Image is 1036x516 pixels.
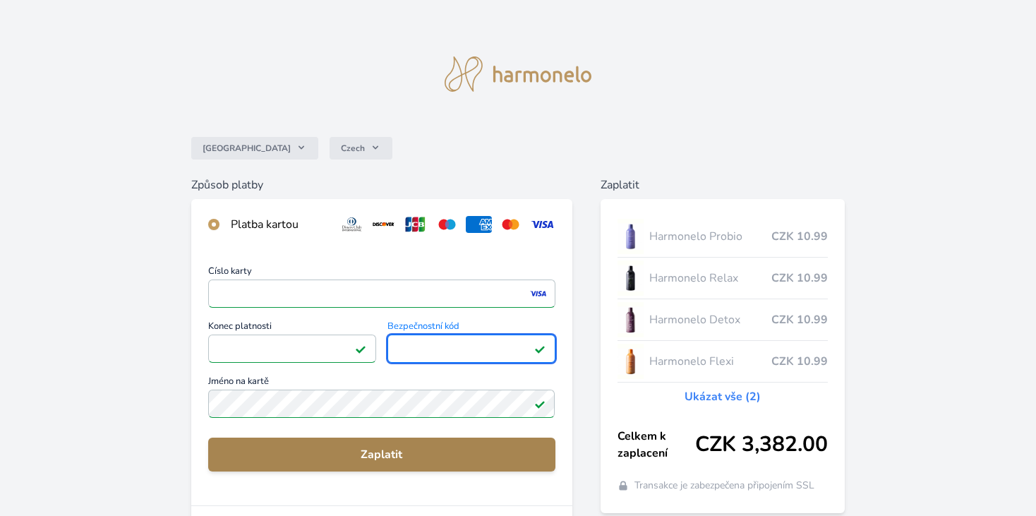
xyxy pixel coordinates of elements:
[208,267,555,280] span: Číslo karty
[191,176,572,193] h6: Způsob platby
[341,143,365,154] span: Czech
[394,339,549,359] iframe: Iframe pro bezpečnostní kód
[402,216,428,233] img: jcb.svg
[649,228,771,245] span: Harmonelo Probio
[208,438,555,472] button: Zaplatit
[618,219,644,254] img: CLEAN_PROBIO_se_stinem_x-lo.jpg
[771,228,828,245] span: CZK 10.99
[601,176,845,193] h6: Zaplatit
[330,137,392,160] button: Czech
[355,343,366,354] img: Platné pole
[219,446,543,463] span: Zaplatit
[466,216,492,233] img: amex.svg
[534,398,546,409] img: Platné pole
[618,260,644,296] img: CLEAN_RELAX_se_stinem_x-lo.jpg
[498,216,524,233] img: mc.svg
[208,377,555,390] span: Jméno na kartě
[649,270,771,287] span: Harmonelo Relax
[771,270,828,287] span: CZK 10.99
[215,284,548,304] iframe: Iframe pro číslo karty
[649,353,771,370] span: Harmonelo Flexi
[434,216,460,233] img: maestro.svg
[618,344,644,379] img: CLEAN_FLEXI_se_stinem_x-hi_(1)-lo.jpg
[445,56,591,92] img: logo.svg
[529,216,555,233] img: visa.svg
[215,339,370,359] iframe: Iframe pro datum vypršení platnosti
[203,143,291,154] span: [GEOGRAPHIC_DATA]
[339,216,365,233] img: diners.svg
[208,322,376,335] span: Konec platnosti
[387,322,555,335] span: Bezpečnostní kód
[529,287,548,300] img: visa
[208,390,555,418] input: Jméno na kartěPlatné pole
[771,311,828,328] span: CZK 10.99
[649,311,771,328] span: Harmonelo Detox
[618,302,644,337] img: DETOX_se_stinem_x-lo.jpg
[634,479,814,493] span: Transakce je zabezpečena připojením SSL
[618,428,695,462] span: Celkem k zaplacení
[685,388,761,405] a: Ukázat vše (2)
[191,137,318,160] button: [GEOGRAPHIC_DATA]
[695,432,828,457] span: CZK 3,382.00
[231,216,327,233] div: Platba kartou
[371,216,397,233] img: discover.svg
[771,353,828,370] span: CZK 10.99
[534,343,546,354] img: Platné pole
